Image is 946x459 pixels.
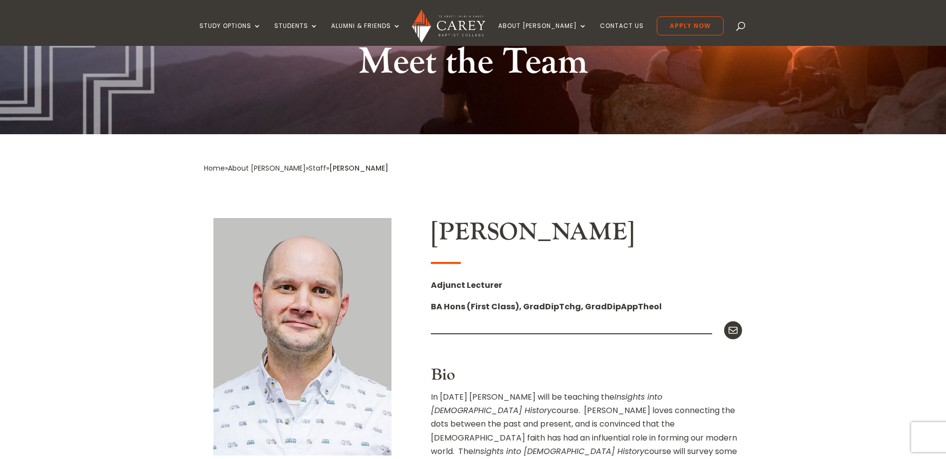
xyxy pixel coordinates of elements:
[213,218,391,456] img: Carey Adjunct_Craig Ashby_600x800
[204,162,329,175] div: » » »
[431,218,742,252] h2: [PERSON_NAME]
[199,22,261,46] a: Study Options
[329,162,388,175] div: [PERSON_NAME]
[228,163,306,173] a: About [PERSON_NAME]
[204,163,225,173] a: Home
[412,9,485,43] img: Carey Baptist College
[309,163,326,173] a: Staff
[331,22,401,46] a: Alumni & Friends
[341,39,605,91] h1: Meet the Team
[431,301,662,312] strong: BA Hons (First Class), GradDipTchg, GradDipAppTheol
[657,16,724,35] a: Apply Now
[274,22,318,46] a: Students
[431,366,742,390] h3: Bio
[473,446,644,457] em: Insights into [DEMOGRAPHIC_DATA] History
[600,22,644,46] a: Contact Us
[431,279,502,291] strong: Adjunct Lecturer
[498,22,587,46] a: About [PERSON_NAME]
